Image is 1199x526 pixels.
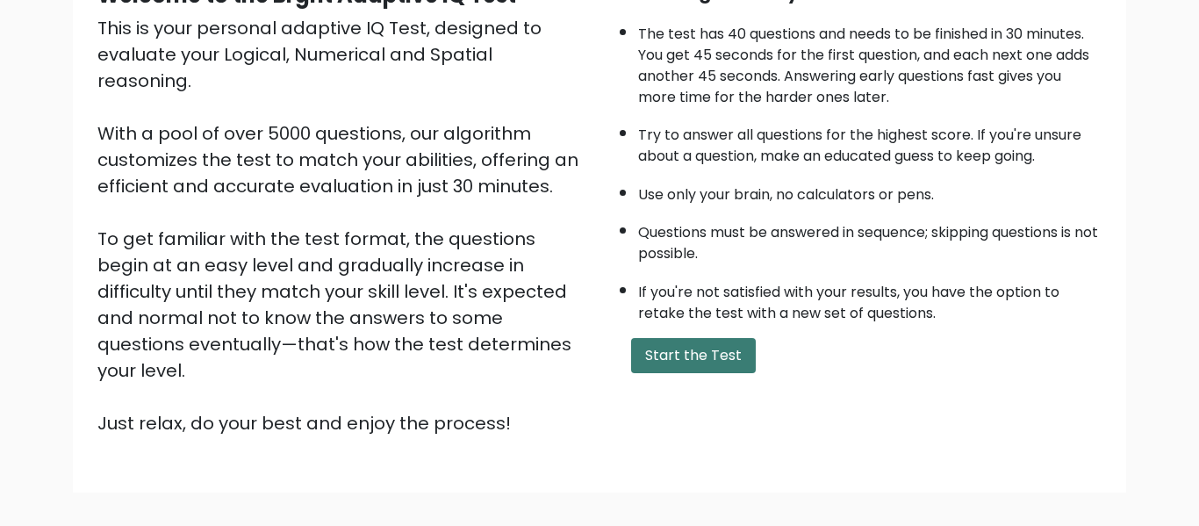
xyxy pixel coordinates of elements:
button: Start the Test [631,338,756,373]
li: The test has 40 questions and needs to be finished in 30 minutes. You get 45 seconds for the firs... [638,15,1102,108]
li: Try to answer all questions for the highest score. If you're unsure about a question, make an edu... [638,116,1102,167]
div: This is your personal adaptive IQ Test, designed to evaluate your Logical, Numerical and Spatial ... [97,15,589,436]
li: If you're not satisfied with your results, you have the option to retake the test with a new set ... [638,273,1102,324]
li: Use only your brain, no calculators or pens. [638,176,1102,205]
li: Questions must be answered in sequence; skipping questions is not possible. [638,213,1102,264]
